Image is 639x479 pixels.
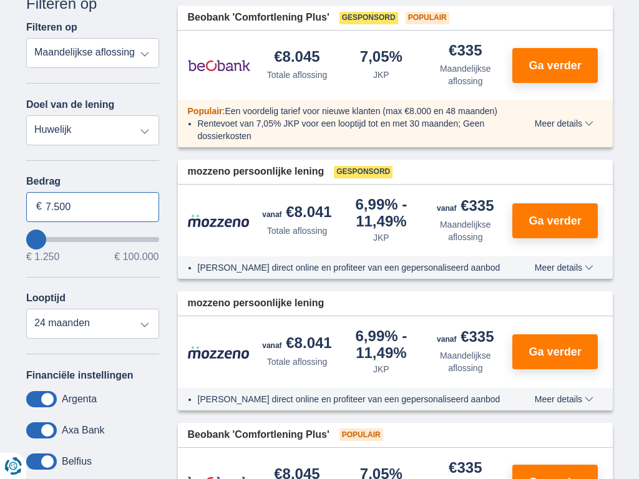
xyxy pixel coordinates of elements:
img: product.pl.alt Mozzeno [188,214,250,228]
div: €8.041 [262,205,331,222]
div: Totale aflossing [267,225,328,237]
li: Rentevoet van 7,05% JKP voor een looptijd tot en met 30 maanden; Geen dossierkosten [198,117,508,142]
span: Meer details [535,395,593,404]
li: [PERSON_NAME] direct online en profiteer van een gepersonaliseerd aanbod [198,393,508,405]
span: mozzeno persoonlijke lening [188,296,324,311]
span: Ga verder [529,60,582,71]
div: €335 [437,198,494,216]
input: wantToBorrow [26,237,159,242]
span: mozzeno persoonlijke lening [188,165,324,179]
button: Meer details [525,119,603,128]
label: Filteren op [26,22,77,33]
button: Ga verder [512,48,598,83]
div: 6,99% [344,197,418,229]
div: 7,05% [360,49,402,66]
img: product.pl.alt Mozzeno [188,346,250,359]
div: Maandelijkse aflossing [428,62,502,87]
div: €8.041 [262,336,331,353]
span: Beobank 'Comfortlening Plus' [188,428,329,442]
div: JKP [373,363,389,375]
label: Argenta [62,394,97,405]
button: Meer details [525,263,603,273]
div: 6,99% [344,329,418,360]
label: Axa Bank [62,425,104,436]
span: Meer details [535,263,593,272]
span: Gesponsord [339,12,398,24]
div: Totale aflossing [267,356,328,368]
div: Maandelijkse aflossing [428,218,502,243]
div: Totale aflossing [267,69,328,81]
div: €335 [449,460,482,477]
span: € 100.000 [114,252,159,262]
span: Beobank 'Comfortlening Plus' [188,11,329,25]
div: €335 [449,43,482,60]
span: € 1.250 [26,252,59,262]
label: Doel van de lening [26,99,114,110]
div: €335 [437,329,494,347]
button: Ga verder [512,203,598,238]
div: JKP [373,69,389,81]
span: Een voordelig tarief voor nieuwe klanten (max €8.000 en 48 maanden) [225,106,497,116]
label: Belfius [62,456,92,467]
li: [PERSON_NAME] direct online en profiteer van een gepersonaliseerd aanbod [198,261,508,274]
div: : [178,105,518,117]
span: Gesponsord [334,166,393,178]
label: Bedrag [26,176,159,187]
button: Ga verder [512,334,598,369]
span: Populair [339,428,383,441]
span: € [36,200,42,214]
div: Maandelijkse aflossing [428,349,502,374]
span: Populair [406,12,449,24]
div: JKP [373,231,389,244]
div: €8.045 [274,49,319,66]
span: Meer details [535,119,593,128]
span: Ga verder [529,215,582,226]
button: Meer details [525,394,603,404]
span: Populair [188,106,223,116]
img: product.pl.alt Beobank [188,50,250,81]
label: Financiële instellingen [26,370,134,381]
span: Ga verder [529,346,582,357]
label: Looptijd [26,293,66,304]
